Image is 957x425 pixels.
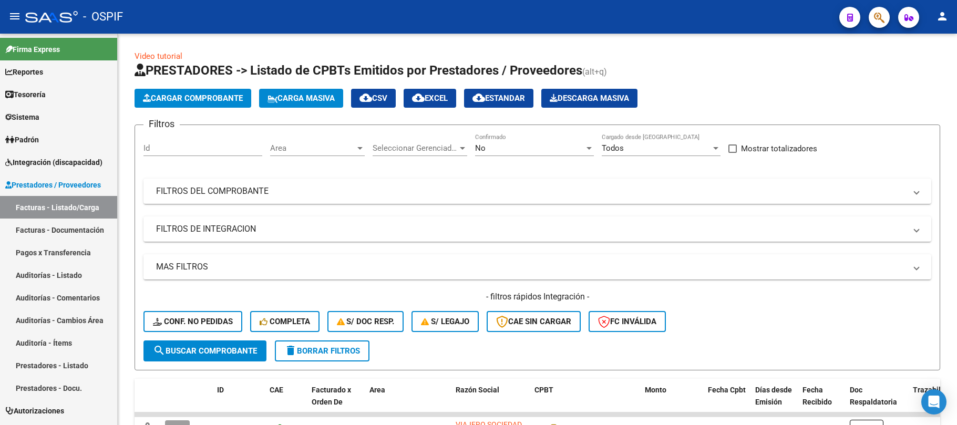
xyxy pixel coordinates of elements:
app-download-masive: Descarga masiva de comprobantes (adjuntos) [541,89,637,108]
span: Integración (discapacidad) [5,157,102,168]
mat-icon: person [936,10,949,23]
datatable-header-cell: Fecha Recibido [798,379,846,425]
span: Seleccionar Gerenciador [373,143,458,153]
span: Autorizaciones [5,405,64,417]
span: Descarga Masiva [550,94,629,103]
span: S/ legajo [421,317,469,326]
button: Cargar Comprobante [135,89,251,108]
button: Buscar Comprobante [143,340,266,361]
span: CAE SIN CARGAR [496,317,571,326]
span: EXCEL [412,94,448,103]
span: Fecha Cpbt [708,386,746,394]
button: S/ legajo [411,311,479,332]
span: Tesorería [5,89,46,100]
span: Fecha Recibido [802,386,832,406]
span: ID [217,386,224,394]
datatable-header-cell: CAE [265,379,307,425]
a: Video tutorial [135,51,182,61]
span: Carga Masiva [267,94,335,103]
span: Doc Respaldatoria [850,386,897,406]
button: Conf. no pedidas [143,311,242,332]
mat-icon: delete [284,344,297,357]
mat-icon: cloud_download [359,91,372,104]
span: Padrón [5,134,39,146]
button: FC Inválida [589,311,666,332]
mat-panel-title: MAS FILTROS [156,261,906,273]
button: Estandar [464,89,533,108]
span: Facturado x Orden De [312,386,351,406]
button: S/ Doc Resp. [327,311,404,332]
datatable-header-cell: Fecha Cpbt [704,379,751,425]
mat-panel-title: FILTROS DE INTEGRACION [156,223,906,235]
mat-icon: cloud_download [412,91,425,104]
span: CPBT [534,386,553,394]
button: Borrar Filtros [275,340,369,361]
mat-icon: search [153,344,166,357]
span: No [475,143,486,153]
h4: - filtros rápidos Integración - [143,291,931,303]
button: CAE SIN CARGAR [487,311,581,332]
span: Borrar Filtros [284,346,360,356]
datatable-header-cell: Monto [641,379,704,425]
button: Carga Masiva [259,89,343,108]
span: Sistema [5,111,39,123]
span: Mostrar totalizadores [741,142,817,155]
span: Conf. no pedidas [153,317,233,326]
span: - OSPIF [83,5,123,28]
span: Firma Express [5,44,60,55]
mat-expansion-panel-header: FILTROS DE INTEGRACION [143,216,931,242]
button: Descarga Masiva [541,89,637,108]
datatable-header-cell: Días desde Emisión [751,379,798,425]
span: Area [270,143,355,153]
mat-panel-title: FILTROS DEL COMPROBANTE [156,185,906,197]
span: Días desde Emisión [755,386,792,406]
span: Reportes [5,66,43,78]
mat-icon: cloud_download [472,91,485,104]
span: (alt+q) [582,67,607,77]
datatable-header-cell: ID [213,379,265,425]
h3: Filtros [143,117,180,131]
datatable-header-cell: Facturado x Orden De [307,379,365,425]
span: Razón Social [456,386,499,394]
mat-expansion-panel-header: MAS FILTROS [143,254,931,279]
button: EXCEL [404,89,456,108]
span: S/ Doc Resp. [337,317,395,326]
span: CAE [270,386,283,394]
span: Prestadores / Proveedores [5,179,101,191]
button: Completa [250,311,320,332]
span: FC Inválida [598,317,656,326]
datatable-header-cell: Doc Respaldatoria [846,379,909,425]
div: Open Intercom Messenger [921,389,946,414]
span: Todos [602,143,624,153]
span: Trazabilidad [913,386,955,394]
span: CSV [359,94,387,103]
span: Monto [645,386,666,394]
span: PRESTADORES -> Listado de CPBTs Emitidos por Prestadores / Proveedores [135,63,582,78]
datatable-header-cell: Area [365,379,436,425]
datatable-header-cell: Razón Social [451,379,530,425]
mat-expansion-panel-header: FILTROS DEL COMPROBANTE [143,179,931,204]
span: Estandar [472,94,525,103]
span: Cargar Comprobante [143,94,243,103]
mat-icon: menu [8,10,21,23]
span: Buscar Comprobante [153,346,257,356]
span: Area [369,386,385,394]
button: CSV [351,89,396,108]
span: Completa [260,317,310,326]
datatable-header-cell: CPBT [530,379,641,425]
